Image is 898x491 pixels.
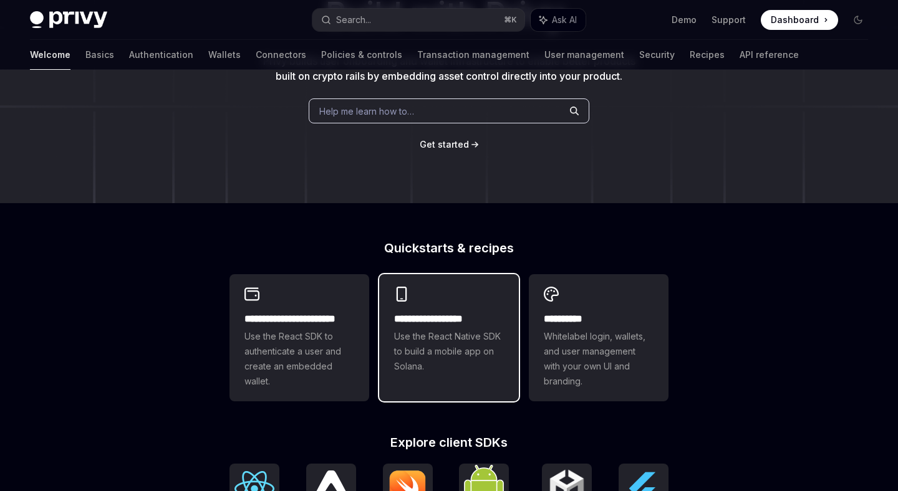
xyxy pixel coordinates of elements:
[321,40,402,70] a: Policies & controls
[30,40,70,70] a: Welcome
[544,40,624,70] a: User management
[244,329,354,389] span: Use the React SDK to authenticate a user and create an embedded wallet.
[531,9,586,31] button: Ask AI
[417,40,529,70] a: Transaction management
[256,40,306,70] a: Connectors
[420,138,469,151] a: Get started
[552,14,577,26] span: Ask AI
[312,9,524,31] button: Search...⌘K
[420,139,469,150] span: Get started
[740,40,799,70] a: API reference
[379,274,519,401] a: **** **** **** ***Use the React Native SDK to build a mobile app on Solana.
[336,12,371,27] div: Search...
[394,329,504,374] span: Use the React Native SDK to build a mobile app on Solana.
[129,40,193,70] a: Authentication
[529,274,669,401] a: **** *****Whitelabel login, wallets, and user management with your own UI and branding.
[208,40,241,70] a: Wallets
[761,10,838,30] a: Dashboard
[30,11,107,29] img: dark logo
[771,14,819,26] span: Dashboard
[690,40,725,70] a: Recipes
[848,10,868,30] button: Toggle dark mode
[544,329,654,389] span: Whitelabel login, wallets, and user management with your own UI and branding.
[85,40,114,70] a: Basics
[712,14,746,26] a: Support
[319,105,414,118] span: Help me learn how to…
[229,436,669,449] h2: Explore client SDKs
[672,14,697,26] a: Demo
[639,40,675,70] a: Security
[504,15,517,25] span: ⌘ K
[229,242,669,254] h2: Quickstarts & recipes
